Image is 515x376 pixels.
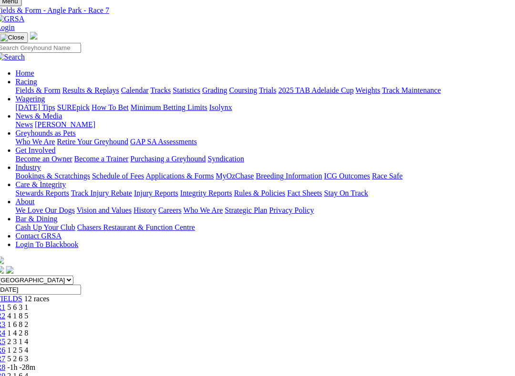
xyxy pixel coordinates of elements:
a: Race Safe [372,172,402,180]
a: Applications & Forms [146,172,214,180]
a: Track Injury Rebate [71,189,132,197]
a: [DATE] Tips [16,103,55,111]
a: News [16,120,33,129]
a: Integrity Reports [180,189,232,197]
div: Greyhounds as Pets [16,138,504,146]
a: Minimum Betting Limits [131,103,207,111]
a: 2025 TAB Adelaide Cup [278,86,354,94]
a: Fact Sheets [288,189,322,197]
span: -1h -28m [8,363,36,371]
span: 1 6 8 2 [8,320,29,328]
a: We Love Our Dogs [16,206,75,214]
a: Contact GRSA [16,232,62,240]
a: Breeding Information [256,172,322,180]
a: Isolynx [209,103,232,111]
a: Chasers Restaurant & Function Centre [77,223,195,231]
div: Racing [16,86,504,95]
a: Who We Are [16,138,55,146]
span: 1 4 2 8 [8,329,29,337]
a: Vision and Values [77,206,132,214]
div: Bar & Dining [16,223,504,232]
a: Retire Your Greyhound [57,138,129,146]
span: 5 6 3 1 [8,303,29,311]
div: Industry [16,172,504,180]
a: Who We Are [184,206,223,214]
a: Racing [16,78,37,86]
a: Stewards Reports [16,189,69,197]
a: Weights [356,86,381,94]
a: Trials [259,86,277,94]
a: Fields & Form [16,86,61,94]
a: Wagering [16,95,45,103]
div: News & Media [16,120,504,129]
a: Become an Owner [16,155,72,163]
a: Become a Trainer [74,155,129,163]
a: Cash Up Your Club [16,223,75,231]
a: Grading [203,86,227,94]
a: Privacy Policy [269,206,314,214]
div: Get Involved [16,155,504,163]
div: Care & Integrity [16,189,504,198]
a: Get Involved [16,146,56,154]
a: Statistics [173,86,201,94]
span: 4 1 8 5 [8,312,29,320]
a: Home [16,69,34,77]
a: History [134,206,156,214]
img: logo-grsa-white.png [30,32,38,40]
a: Calendar [121,86,149,94]
a: Coursing [229,86,257,94]
a: MyOzChase [216,172,254,180]
a: Tracks [151,86,171,94]
a: Stay On Track [324,189,368,197]
a: Syndication [208,155,244,163]
a: Bar & Dining [16,215,58,223]
span: 12 races [24,295,50,303]
img: Close [0,34,24,41]
a: Rules & Policies [234,189,286,197]
a: Care & Integrity [16,180,66,188]
a: SUREpick [57,103,90,111]
a: About [16,198,35,206]
a: Schedule of Fees [92,172,144,180]
a: [PERSON_NAME] [35,120,95,129]
a: ICG Outcomes [324,172,370,180]
a: Injury Reports [134,189,178,197]
img: twitter.svg [6,266,14,274]
span: 2 3 1 4 [8,337,29,346]
div: About [16,206,504,215]
a: Results & Replays [62,86,119,94]
a: Bookings & Scratchings [16,172,90,180]
a: Careers [158,206,182,214]
a: Track Maintenance [382,86,441,94]
a: Purchasing a Greyhound [131,155,206,163]
span: 1 2 5 4 [8,346,29,354]
span: 5 2 6 3 [8,355,29,363]
a: News & Media [16,112,62,120]
a: Strategic Plan [225,206,268,214]
a: How To Bet [92,103,129,111]
a: Login To Blackbook [16,240,79,248]
a: Industry [16,163,41,171]
div: Wagering [16,103,504,112]
a: GAP SA Assessments [131,138,197,146]
a: Greyhounds as Pets [16,129,76,137]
